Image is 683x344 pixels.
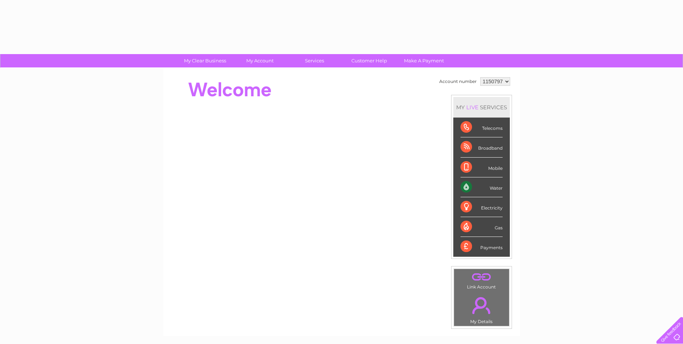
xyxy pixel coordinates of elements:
a: . [456,271,507,283]
td: Link Account [454,269,509,291]
div: LIVE [465,104,480,111]
a: Customer Help [340,54,399,67]
div: Broadband [460,137,503,157]
a: Make A Payment [394,54,454,67]
div: Electricity [460,197,503,217]
a: My Clear Business [175,54,235,67]
div: Water [460,177,503,197]
div: Telecoms [460,118,503,137]
div: Payments [460,237,503,256]
div: Gas [460,217,503,237]
a: . [456,293,507,318]
td: My Details [454,291,509,326]
div: Mobile [460,158,503,177]
div: MY SERVICES [453,97,510,118]
td: Account number [437,75,478,88]
a: Services [285,54,344,67]
a: My Account [230,54,289,67]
